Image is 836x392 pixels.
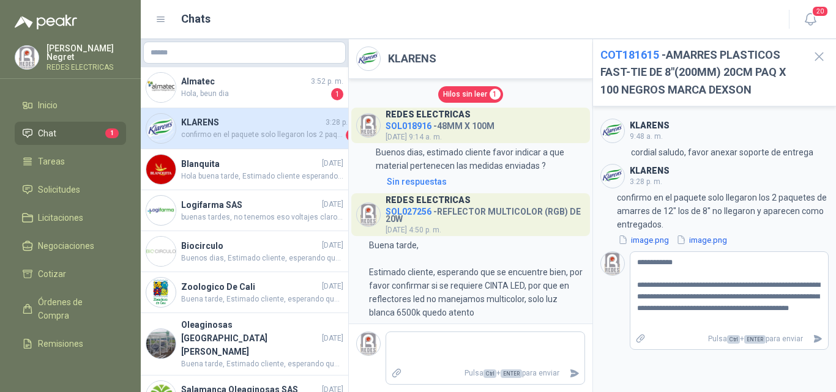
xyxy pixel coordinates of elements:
[600,46,802,98] h2: - AMARRES PLASTICOS FAST-TIE DE 8"(200MM) 20CM PAQ X 100 NEGROS MARCA DEXSON
[146,196,176,225] img: Company Logo
[181,212,343,223] span: buenas tardes, no tenemos eso voltajes claros aun, aceite
[384,322,585,335] a: Sin respuestas
[490,89,501,100] span: 1
[47,44,126,61] p: [PERSON_NAME] Negret
[357,47,380,70] img: Company Logo
[617,191,829,231] p: confirmo en el paquete solo llegaron los 2 paquetes de amarres de 12" los de 8" no llegaron y apa...
[386,226,441,234] span: [DATE] 4:50 p. m.
[146,329,176,358] img: Company Logo
[322,158,343,169] span: [DATE]
[15,332,126,355] a: Remisiones
[386,363,407,384] label: Adjuntar archivos
[146,155,176,184] img: Company Logo
[38,211,83,224] span: Licitaciones
[357,114,380,137] img: Company Logo
[386,111,471,118] h3: REDES ELECTRICAS
[181,157,319,171] h4: Blanquita
[15,15,77,29] img: Logo peakr
[322,199,343,210] span: [DATE]
[386,121,431,131] span: SOL018916
[38,155,65,168] span: Tareas
[181,294,343,305] span: Buena tarde, Estimado cliente, esperando que se encuentre bien, los amarres que distribuimos solo...
[501,369,522,378] span: ENTER
[38,98,58,112] span: Inicio
[357,203,380,226] img: Company Logo
[812,6,829,17] span: 20
[181,88,329,100] span: Hola, beun dia
[38,183,80,196] span: Solicitudes
[322,281,343,292] span: [DATE]
[141,190,348,231] a: Company LogoLogifarma SAS[DATE]buenas tardes, no tenemos eso voltajes claros aun, aceite
[388,50,436,67] h2: KLARENS
[326,117,358,128] span: 3:28 p. m.
[600,48,659,61] span: COT181615
[630,328,651,350] label: Adjuntar archivos
[322,240,343,251] span: [DATE]
[727,335,740,344] span: Ctrl
[141,231,348,272] a: Company LogoBiocirculo[DATE]Buenos dias, Estimado cliente, esperando que se encuentre bien, le in...
[141,67,348,108] a: Company LogoAlmatec3:52 p. m.Hola, beun dia1
[617,234,670,246] button: image.png
[386,118,495,130] h4: - 48MM X 100M
[105,128,119,138] span: 1
[181,318,319,358] h4: Oleaginosas [GEOGRAPHIC_DATA][PERSON_NAME]
[146,114,176,143] img: Company Logo
[386,197,471,204] h3: REDES ELECTRICAS
[357,332,380,355] img: Company Logo
[331,88,343,100] span: 1
[15,360,126,383] a: Configuración
[675,234,728,246] button: image.png
[141,272,348,313] a: Company LogoZoologico De Cali[DATE]Buena tarde, Estimado cliente, esperando que se encuentre bien...
[15,290,126,327] a: Órdenes de Compra
[181,358,343,370] span: Buena tarde, Estimado cliente, esperando que se encuentre bien, favor indicar tipo de toma: sobre...
[387,322,447,335] div: Sin respuestas
[181,75,308,88] h4: Almatec
[322,333,343,344] span: [DATE]
[47,64,126,71] p: REDES ELECTRICAS
[181,253,343,264] span: Buenos dias, Estimado cliente, esperando que se encuentre bien, le informo que la referencia GC61...
[483,369,496,378] span: Ctrl
[141,108,348,149] a: Company LogoKLARENS3:28 p. m.confirmo en el paquete solo llegaron los 2 paquetes de amarres de 12...
[38,295,114,322] span: Órdenes de Compra
[181,10,211,28] h1: Chats
[15,206,126,229] a: Licitaciones
[181,116,323,129] h4: KLARENS
[181,239,319,253] h4: Biocirculo
[744,335,766,344] span: ENTER
[181,280,319,294] h4: Zoologico De Cali
[630,177,662,186] span: 3:28 p. m.
[15,46,39,69] img: Company Logo
[387,175,447,188] div: Sin respuestas
[181,129,343,141] span: confirmo en el paquete solo llegaron los 2 paquetes de amarres de 12" los de 8" no llegaron y apa...
[38,267,66,281] span: Cotizar
[630,132,663,141] span: 9:48 a. m.
[601,119,624,142] img: Company Logo
[141,313,348,375] a: Company LogoOleaginosas [GEOGRAPHIC_DATA][PERSON_NAME][DATE]Buena tarde, Estimado cliente, espera...
[443,89,487,100] span: Hilos sin leer
[181,198,319,212] h4: Logifarma SAS
[601,252,624,275] img: Company Logo
[386,207,431,216] span: SOL027256
[38,239,94,253] span: Negociaciones
[386,133,442,141] span: [DATE] 9:14 a. m.
[15,178,126,201] a: Solicitudes
[15,150,126,173] a: Tareas
[15,94,126,117] a: Inicio
[438,86,503,103] a: Hilos sin leer1
[384,175,585,188] a: Sin respuestas
[601,165,624,188] img: Company Logo
[15,262,126,286] a: Cotizar
[564,363,584,384] button: Enviar
[386,204,585,222] h4: - REFLECTOR MULTICOLOR (RGB) DE 20W
[146,237,176,266] img: Company Logo
[146,73,176,102] img: Company Logo
[141,149,348,190] a: Company LogoBlanquita[DATE]Hola buena tarde, Estimado cliente esperando que se encuentre bien, re...
[181,171,343,182] span: Hola buena tarde, Estimado cliente esperando que se encuentre bien, revisando la solicitud me ind...
[346,129,358,141] span: 1
[15,234,126,257] a: Negociaciones
[38,127,56,140] span: Chat
[376,146,584,172] p: Buenos dias, estimado cliente favor indicar a que material pertenecen las medidas enviadas ?
[38,337,83,350] span: Remisiones
[651,328,808,350] p: Pulsa + para enviar
[407,363,564,384] p: Pulsa + para enviar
